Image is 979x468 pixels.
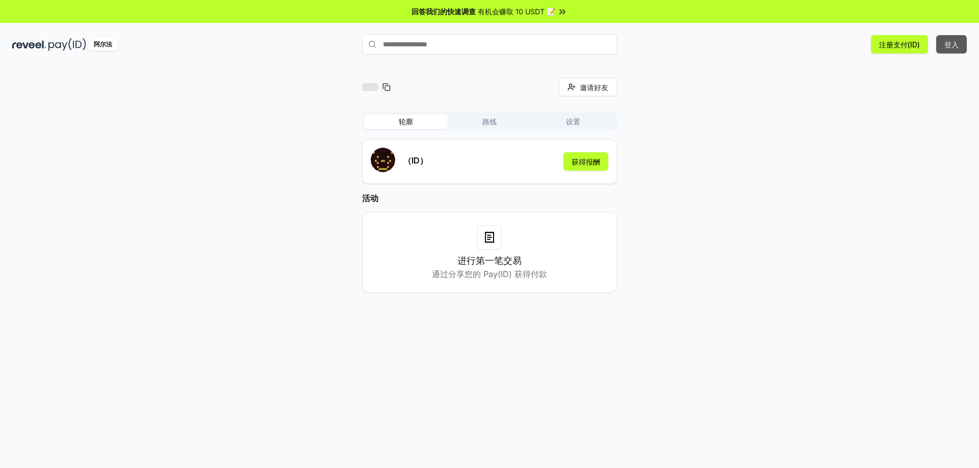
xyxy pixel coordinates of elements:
[399,117,413,126] font: 轮廓
[482,117,497,126] font: 路线
[457,255,522,266] font: 进行第一笔交易
[12,38,46,51] img: 揭示黑暗
[403,155,428,166] font: （ID）
[478,7,555,16] font: 有机会赚取 10 USDT 📝
[572,157,600,166] font: 获得报酬
[432,269,547,279] font: 通过分享您的 Pay(ID) 获得付款
[48,38,86,51] img: 付款编号
[559,78,617,96] button: 邀请好友
[879,40,920,49] font: 注册支付(ID)
[944,40,959,49] font: 登入
[362,193,378,203] font: 活动
[936,35,967,53] button: 登入
[871,35,928,53] button: 注册支付(ID)
[411,7,476,16] font: 回答我们的快速调查
[566,117,580,126] font: 设置
[563,152,608,171] button: 获得报酬
[94,40,112,48] font: 阿尔法
[580,83,608,92] font: 邀请好友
